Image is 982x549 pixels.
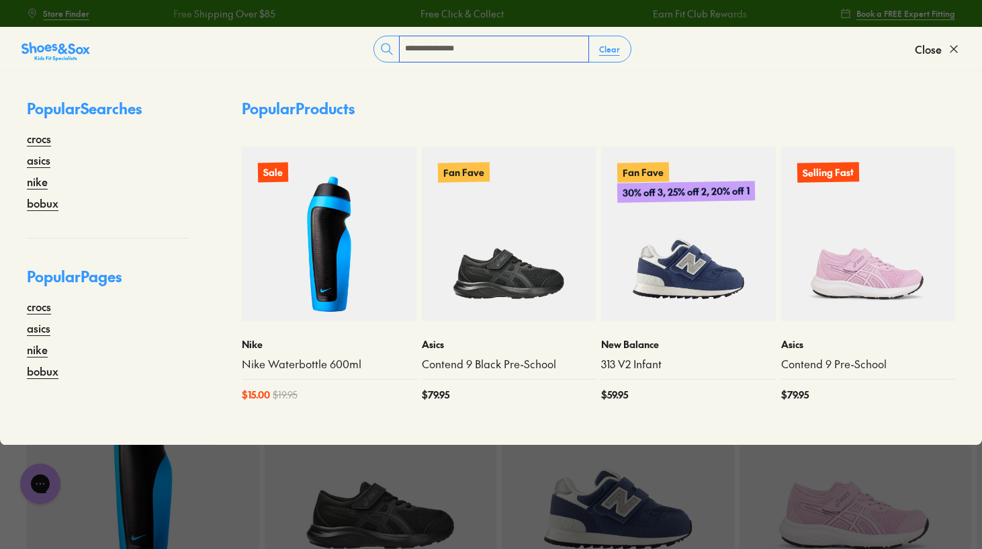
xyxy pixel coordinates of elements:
p: Popular Pages [27,265,188,298]
p: Asics [422,337,596,351]
a: crocs [27,130,51,146]
p: Asics [781,337,956,351]
p: Nike [242,337,416,351]
a: Fan Fave30% off 3, 25% off 2, 20% off 1 [601,146,776,321]
p: Selling Fast [797,162,858,183]
span: $ 79.95 [781,388,809,402]
a: nike [27,341,48,357]
a: Free Click & Collect [418,7,502,21]
span: Book a FREE Expert Fitting [856,7,955,19]
a: asics [27,152,50,168]
a: asics [27,320,50,336]
span: Close [915,41,942,57]
a: Contend 9 Pre-School [781,357,956,372]
p: Sale [258,163,288,183]
a: Book a FREE Expert Fitting [840,1,955,26]
a: 313 V2 Infant [601,357,776,372]
a: Nike Waterbottle 600ml [242,357,416,372]
a: crocs [27,298,51,314]
a: Contend 9 Black Pre-School [422,357,596,372]
a: bobux [27,363,58,379]
span: $ 79.95 [422,388,449,402]
a: Sale [242,146,416,321]
iframe: Gorgias live chat messenger [13,459,67,509]
p: Fan Fave [617,162,669,182]
p: 30% off 3, 25% off 2, 20% off 1 [617,181,755,203]
span: Store Finder [43,7,89,19]
a: bobux [27,195,58,211]
img: SNS_Logo_Responsive.svg [21,41,90,62]
a: Earn Fit Club Rewards [651,7,745,21]
a: Store Finder [27,1,89,26]
a: Free Shipping Over $85 [171,7,273,21]
button: Clear [588,37,631,61]
a: Fan Fave [422,146,596,321]
a: Selling Fast [781,146,956,321]
p: Popular Products [242,97,355,120]
p: Fan Fave [437,162,489,182]
p: Popular Searches [27,97,188,130]
button: Close [915,34,961,64]
a: nike [27,173,48,189]
p: New Balance [601,337,776,351]
span: $ 15.00 [242,388,270,402]
span: $ 59.95 [601,388,628,402]
a: Shoes &amp; Sox [21,38,90,60]
span: $ 19.95 [273,388,298,402]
